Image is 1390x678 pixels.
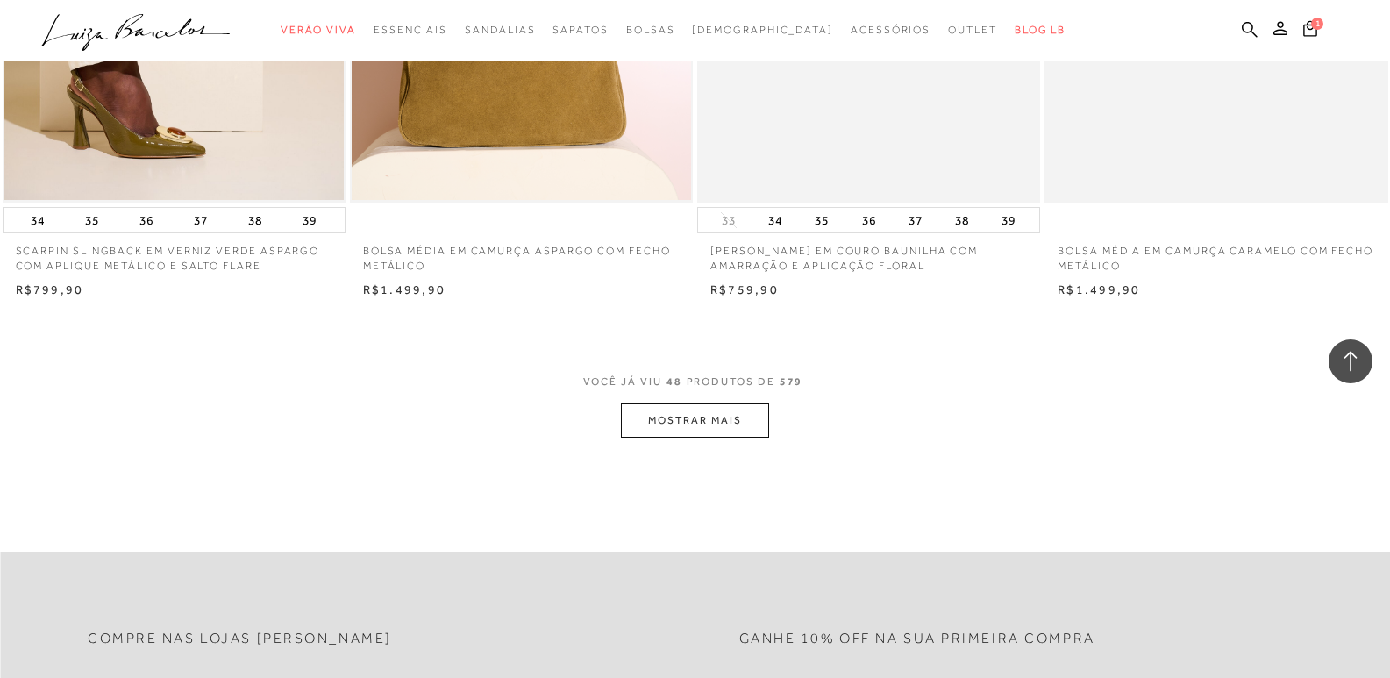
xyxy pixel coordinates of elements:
[851,14,930,46] a: noSubCategoriesText
[626,24,675,36] span: Bolsas
[297,208,322,232] button: 39
[948,14,997,46] a: noSubCategoriesText
[374,24,447,36] span: Essenciais
[363,282,446,296] span: R$1.499,90
[1015,24,1066,36] span: BLOG LB
[1015,14,1066,46] a: BLOG LB
[552,14,608,46] a: noSubCategoriesText
[710,282,779,296] span: R$759,90
[583,375,808,388] span: VOCÊ JÁ VIU PRODUTOS DE
[134,208,159,232] button: 36
[80,208,104,232] button: 35
[692,14,833,46] a: noSubCategoriesText
[763,208,788,232] button: 34
[716,212,741,229] button: 33
[950,208,974,232] button: 38
[1044,233,1387,274] a: BOLSA MÉDIA EM CAMURÇA CARAMELO COM FECHO METÁLICO
[189,208,213,232] button: 37
[809,208,834,232] button: 35
[465,14,535,46] a: noSubCategoriesText
[666,375,682,388] span: 48
[16,282,84,296] span: R$799,90
[780,375,803,388] span: 579
[1058,282,1140,296] span: R$1.499,90
[692,24,833,36] span: [DEMOGRAPHIC_DATA]
[243,208,267,232] button: 38
[1311,18,1323,30] span: 1
[281,24,356,36] span: Verão Viva
[374,14,447,46] a: noSubCategoriesText
[903,208,928,232] button: 37
[739,631,1095,647] h2: Ganhe 10% off na sua primeira compra
[857,208,881,232] button: 36
[626,14,675,46] a: noSubCategoriesText
[25,208,50,232] button: 34
[3,233,346,274] a: SCARPIN SLINGBACK EM VERNIZ VERDE ASPARGO COM APLIQUE METÁLICO E SALTO FLARE
[350,233,693,274] a: BOLSA MÉDIA EM CAMURÇA ASPARGO COM FECHO METÁLICO
[621,403,768,438] button: MOSTRAR MAIS
[1298,19,1322,43] button: 1
[996,208,1021,232] button: 39
[948,24,997,36] span: Outlet
[465,24,535,36] span: Sandálias
[281,14,356,46] a: noSubCategoriesText
[88,631,392,647] h2: Compre nas lojas [PERSON_NAME]
[552,24,608,36] span: Sapatos
[697,233,1040,274] a: [PERSON_NAME] EM COURO BAUNILHA COM AMARRAÇÃO E APLICAÇÃO FLORAL
[851,24,930,36] span: Acessórios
